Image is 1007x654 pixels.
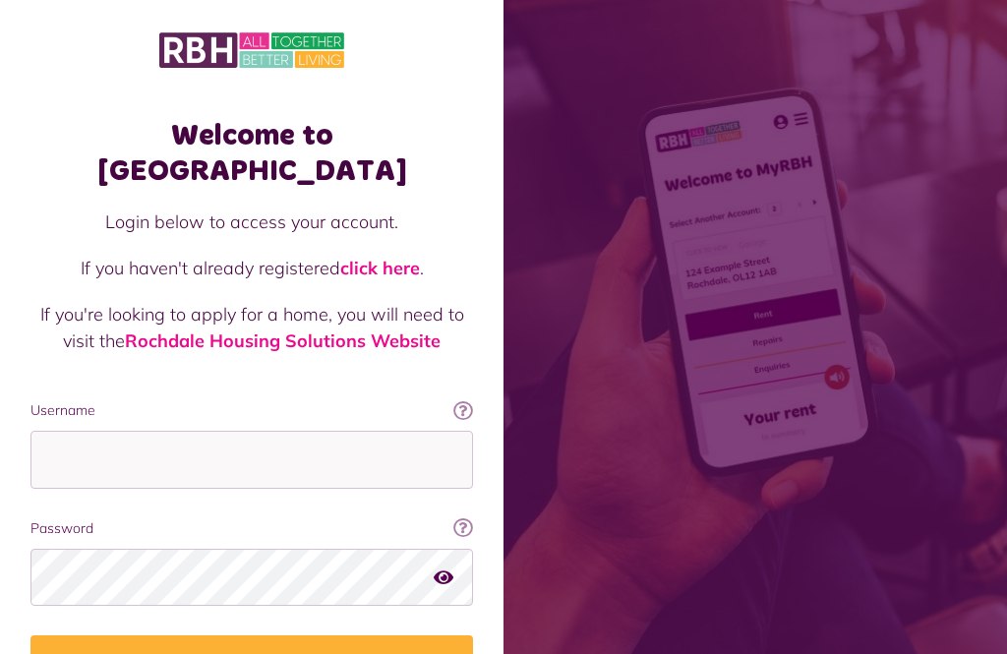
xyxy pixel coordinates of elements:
[30,518,473,539] label: Password
[30,301,473,354] p: If you're looking to apply for a home, you will need to visit the
[159,30,344,71] img: MyRBH
[30,400,473,421] label: Username
[30,118,473,189] h1: Welcome to [GEOGRAPHIC_DATA]
[125,329,441,352] a: Rochdale Housing Solutions Website
[340,257,420,279] a: click here
[30,208,473,235] p: Login below to access your account.
[30,255,473,281] p: If you haven't already registered .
